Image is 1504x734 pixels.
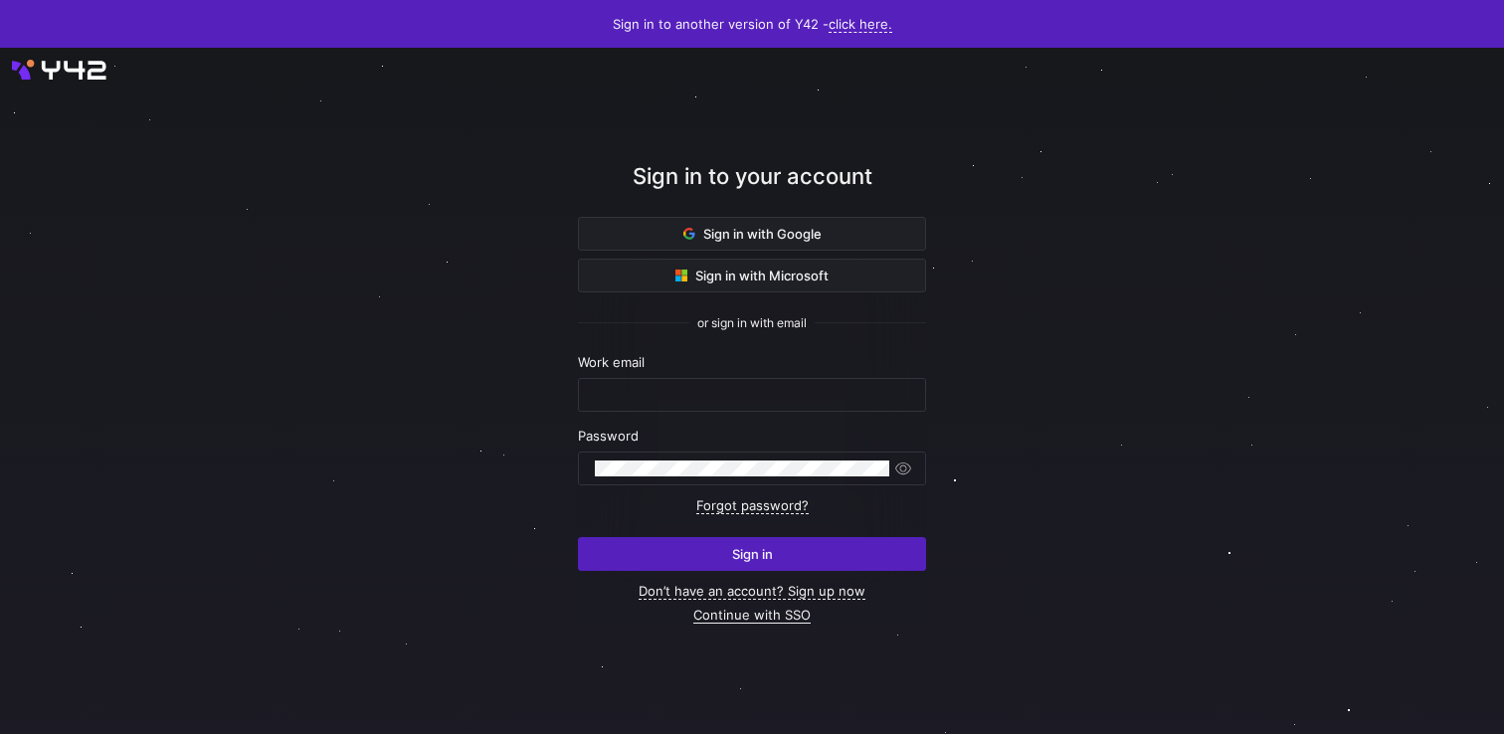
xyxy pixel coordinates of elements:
[578,217,926,251] button: Sign in with Google
[696,497,809,514] a: Forgot password?
[639,583,865,600] a: Don’t have an account? Sign up now
[693,607,811,624] a: Continue with SSO
[675,268,829,283] span: Sign in with Microsoft
[578,354,645,370] span: Work email
[578,537,926,571] button: Sign in
[829,16,892,33] a: click here.
[578,428,639,444] span: Password
[578,259,926,292] button: Sign in with Microsoft
[578,160,926,217] div: Sign in to your account
[683,226,822,242] span: Sign in with Google
[732,546,773,562] span: Sign in
[697,316,807,330] span: or sign in with email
